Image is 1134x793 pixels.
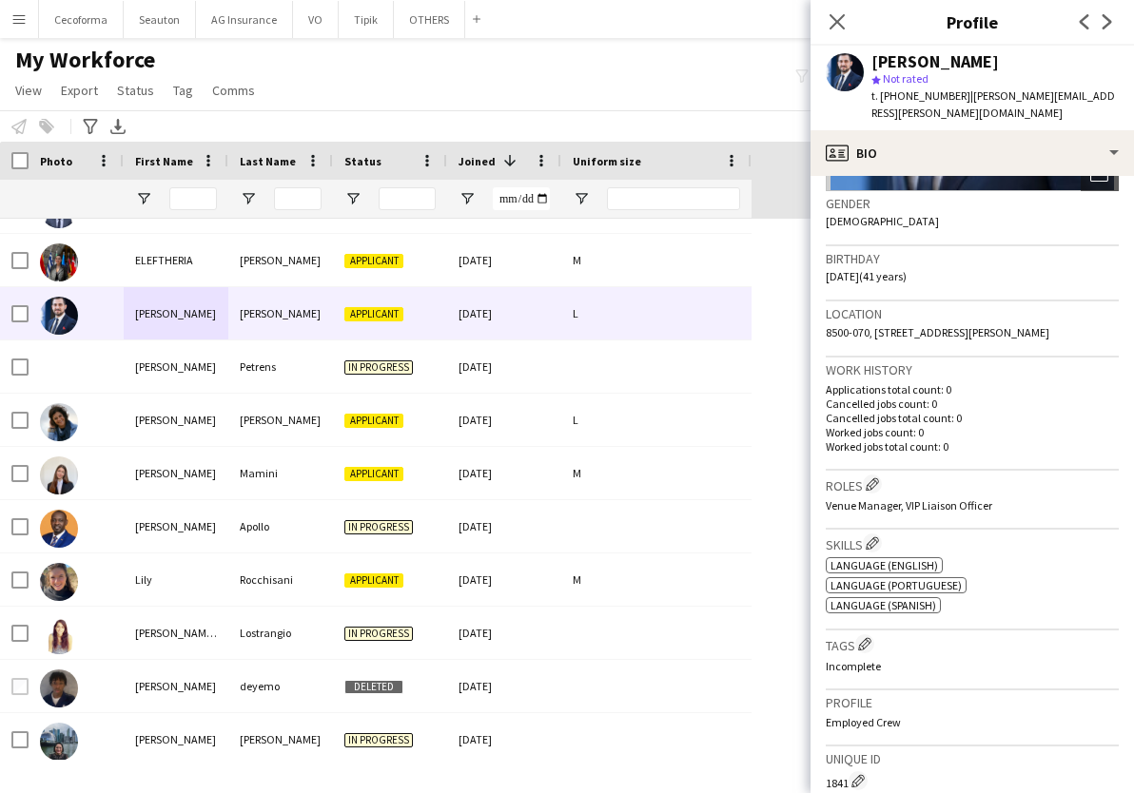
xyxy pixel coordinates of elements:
div: Lily [124,553,228,606]
p: Applications total count: 0 [826,382,1119,396]
h3: Location [826,305,1119,322]
span: First Name [135,154,193,168]
span: Status [344,154,381,168]
app-action-btn: Advanced filters [79,115,102,138]
button: Tipik [339,1,394,38]
h3: Birthday [826,250,1119,267]
input: Joined Filter Input [493,187,550,210]
span: Photo [40,154,72,168]
span: L [573,306,578,320]
button: Open Filter Menu [240,190,257,207]
div: [PERSON_NAME] [124,287,228,339]
button: AG Insurance [196,1,293,38]
span: In progress [344,627,413,641]
div: [PERSON_NAME] [124,340,228,393]
h3: Skills [826,533,1119,553]
div: [DATE] [447,234,561,286]
span: Applicant [344,573,403,588]
h3: Profile [826,694,1119,711]
h3: Work history [826,361,1119,378]
div: [DATE] [447,553,561,606]
span: Joined [459,154,496,168]
span: In progress [344,520,413,534]
p: Worked jobs count: 0 [826,425,1119,439]
img: Chiara Mamini [40,456,78,494]
div: [PERSON_NAME] [228,713,333,765]
img: John Apollo [40,510,78,548]
button: Cecoforma [39,1,124,38]
div: [PERSON_NAME] [124,713,228,765]
button: Open Filter Menu [459,190,476,207]
button: Open Filter Menu [135,190,152,207]
img: Chiara de Caro [40,403,78,441]
img: ELEFTHERIA ZAMPETAKI [40,243,78,281]
h3: Unique ID [826,750,1119,767]
span: Tag [173,82,193,99]
button: Open Filter Menu [344,190,362,207]
a: View [8,78,49,103]
span: Applicant [344,307,403,321]
span: [DATE] (41 years) [826,269,907,283]
div: [DATE] [447,394,561,446]
div: [DATE] [447,340,561,393]
input: Status Filter Input [379,187,436,210]
h3: Tags [826,634,1119,654]
div: [DATE] [447,500,561,552]
div: [DATE] [447,713,561,765]
p: Worked jobs total count: 0 [826,439,1119,454]
a: Export [53,78,106,103]
div: Petrens [228,340,333,393]
div: [DATE] [447,287,561,339]
img: Lily Rocchisani [40,563,78,601]
span: Applicant [344,414,403,428]
div: [DATE] [447,447,561,499]
div: 1841 [826,771,1119,790]
span: M [573,253,581,267]
img: reuben deyemo [40,669,78,707]
span: In progress [344,360,413,375]
div: [PERSON_NAME] [228,287,333,339]
div: Apollo [228,500,333,552]
div: [PERSON_NAME] [124,394,228,446]
span: [DEMOGRAPHIC_DATA] [826,214,939,228]
h3: Gender [826,195,1119,212]
span: In progress [344,733,413,747]
img: Maria Carla Lostrangio [40,616,78,654]
span: L [573,413,578,427]
img: Ricardo Cunha [40,297,78,335]
a: Status [109,78,162,103]
span: M [573,466,581,480]
span: t. [PHONE_NUMBER] [871,88,970,103]
h3: Profile [811,10,1134,34]
div: ELEFTHERIA [124,234,228,286]
span: Not rated [883,71,929,86]
span: Venue Manager, VIP Liaison Officer [826,498,992,513]
div: [PERSON_NAME] [228,394,333,446]
span: My Workforce [15,46,155,74]
span: Last Name [240,154,296,168]
span: | [PERSON_NAME][EMAIL_ADDRESS][PERSON_NAME][DOMAIN_NAME] [871,88,1115,120]
button: Seauton [124,1,196,38]
span: Applicant [344,467,403,481]
input: Row Selection is disabled for this row (unchecked) [11,678,29,695]
div: Mamini [228,447,333,499]
div: [PERSON_NAME] [871,53,999,70]
div: [PERSON_NAME] [124,500,228,552]
a: Tag [166,78,201,103]
div: Bio [811,130,1134,176]
p: Incomplete [826,659,1119,673]
span: Export [61,82,98,99]
span: Deleted [344,680,403,694]
input: First Name Filter Input [169,187,217,210]
a: Comms [205,78,263,103]
div: [PERSON_NAME] [124,660,228,712]
h3: Roles [826,474,1119,494]
p: Cancelled jobs total count: 0 [826,411,1119,425]
p: Employed Crew [826,715,1119,729]
p: Cancelled jobs count: 0 [826,396,1119,411]
div: deyemo [228,660,333,712]
input: Uniform size Filter Input [607,187,740,210]
app-action-btn: Export XLSX [107,115,129,138]
span: Applicant [344,254,403,268]
span: Language (Spanish) [831,598,936,612]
